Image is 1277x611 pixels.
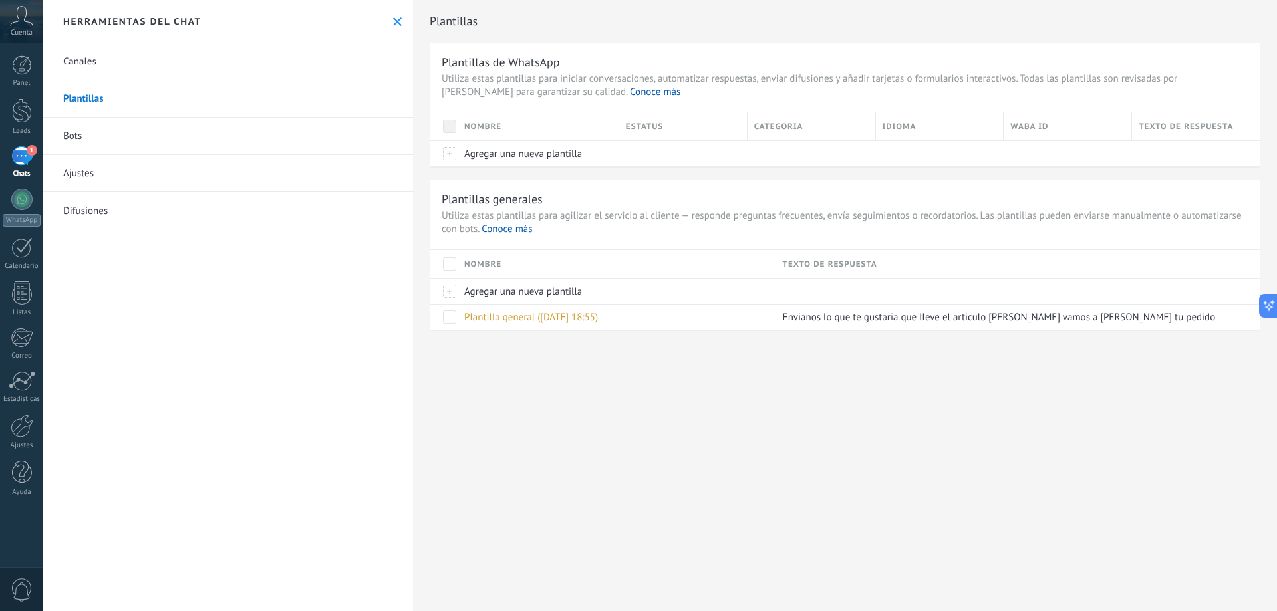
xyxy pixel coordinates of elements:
div: Texto de respuesta [776,250,1260,278]
span: Agregar una nueva plantilla [464,148,582,160]
div: Panel [3,79,41,88]
h2: Plantillas [430,8,1260,35]
h2: Herramientas del chat [63,15,202,27]
span: Plantilla general ([DATE] 18:55) [464,311,598,324]
div: WABA ID [1004,112,1131,140]
div: Ajustes [3,441,41,450]
span: Agregar una nueva plantilla [464,285,582,298]
a: Ajustes [43,155,413,192]
div: WhatsApp [3,214,41,227]
span: Cuenta [11,29,33,37]
div: Estatus [619,112,747,140]
div: Categoria [748,112,875,140]
div: Texto de respuesta [1132,112,1260,140]
a: Bots [43,118,413,155]
a: Difusiones [43,192,413,229]
a: Canales [43,43,413,80]
span: Envianos lo que te gustaria que lleve el articulo [PERSON_NAME] vamos a [PERSON_NAME] tu pedido [783,311,1216,324]
a: Plantillas [43,80,413,118]
div: Correo [3,352,41,360]
h3: Plantillas de WhatsApp [442,55,1248,70]
a: Conoce más [482,223,532,235]
div: Leads [3,127,41,136]
div: Calendario [3,262,41,271]
div: Nombre [458,112,619,140]
span: Utiliza estas plantillas para agilizar el servicio al cliente — responde preguntas frecuentes, en... [442,209,1248,236]
h3: Plantillas generales [442,191,1248,207]
div: Nombre [458,250,776,278]
span: 1 [27,145,37,156]
span: Utiliza estas plantillas para iniciar conversaciones, automatizar respuestas, enviar difusiones y... [442,72,1248,99]
div: Estadísticas [3,395,41,404]
div: Idioma [876,112,1004,140]
div: Ayuda [3,488,41,497]
div: Chats [3,170,41,178]
a: Conoce más [630,86,680,98]
div: Listas [3,308,41,317]
div: Envianos lo que te gustaria que lleve el articulo cariño vamos a tomar tu pedido [776,305,1247,330]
